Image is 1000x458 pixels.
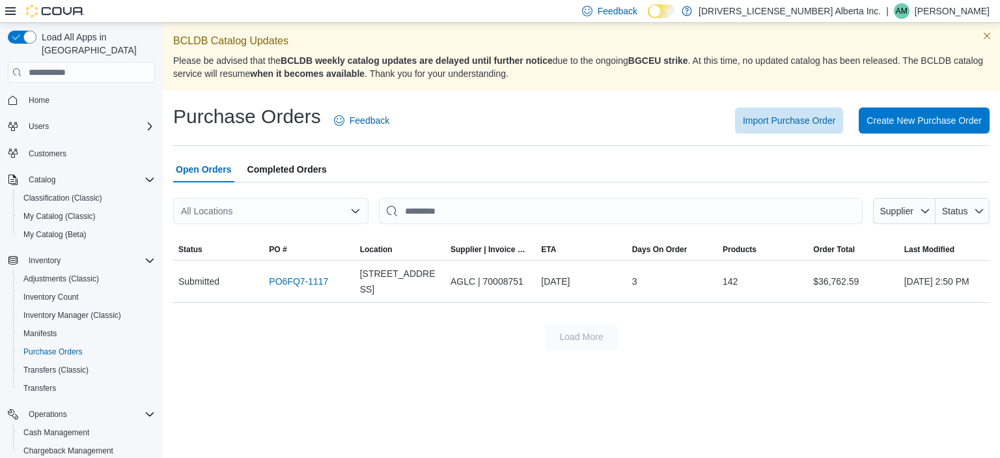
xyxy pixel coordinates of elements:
p: | [886,3,889,19]
input: This is a search bar. After typing your query, hit enter to filter the results lower in the page. [379,198,863,224]
span: Manifests [18,326,155,341]
span: Status [178,244,202,255]
button: Manifests [13,324,160,343]
span: Inventory Count [23,292,79,302]
span: Users [29,121,49,132]
strong: when it becomes available [250,68,365,79]
span: Transfers (Classic) [18,362,155,378]
span: [STREET_ADDRESS] [360,266,440,297]
span: My Catalog (Classic) [18,208,155,224]
p: [PERSON_NAME] [915,3,990,19]
button: Location [355,239,445,260]
button: Inventory Count [13,288,160,306]
span: Cash Management [18,425,155,440]
span: Purchase Orders [23,347,83,357]
span: Status [942,206,968,216]
a: My Catalog (Classic) [18,208,101,224]
button: Adjustments (Classic) [13,270,160,288]
a: Manifests [18,326,62,341]
button: Customers [3,143,160,162]
button: Import Purchase Order [735,107,843,134]
span: Import Purchase Order [743,114,835,127]
span: Adjustments (Classic) [18,271,155,287]
button: Purchase Orders [13,343,160,361]
strong: BGCEU strike [628,55,688,66]
button: Transfers [13,379,160,397]
span: Chargeback Management [23,446,113,456]
span: Adjustments (Classic) [23,274,99,284]
span: Inventory Count [18,289,155,305]
span: Users [23,119,155,134]
button: Inventory [3,251,160,270]
span: Home [23,92,155,108]
button: Supplier | Invoice Number [445,239,536,260]
span: PO # [269,244,286,255]
span: Days On Order [632,244,687,255]
div: AGLC | 70008751 [445,268,536,294]
a: Adjustments (Classic) [18,271,104,287]
button: Days On Order [627,239,717,260]
a: Inventory Manager (Classic) [18,308,126,323]
a: Cash Management [18,425,94,440]
span: Submitted [178,274,219,289]
button: Operations [3,405,160,423]
button: ETA [536,239,626,260]
button: Status [936,198,990,224]
a: My Catalog (Beta) [18,227,92,242]
button: Order Total [808,239,898,260]
span: Supplier | Invoice Number [451,244,531,255]
span: Classification (Classic) [23,193,102,203]
span: Home [29,95,49,106]
span: Operations [29,409,67,420]
div: Adam Mason [894,3,910,19]
span: Classification (Classic) [18,190,155,206]
span: Catalog [23,172,155,188]
div: Location [360,244,393,255]
button: Inventory [23,253,66,268]
span: 142 [723,274,738,289]
button: Open list of options [350,206,361,216]
a: Customers [23,146,72,162]
span: 3 [632,274,637,289]
span: Inventory [29,255,61,266]
button: Users [3,117,160,136]
span: Transfers (Classic) [23,365,89,375]
a: Transfers (Classic) [18,362,94,378]
a: Classification (Classic) [18,190,107,206]
button: Catalog [3,171,160,189]
span: Completed Orders [247,156,327,182]
span: Products [723,244,757,255]
a: Feedback [329,107,395,134]
button: Cash Management [13,423,160,442]
span: Inventory Manager (Classic) [18,308,155,323]
button: Last Modified [899,239,990,260]
button: Home [3,91,160,109]
button: Load More [545,324,618,350]
span: Feedback [598,5,637,18]
span: Operations [23,407,155,422]
span: Inventory [23,253,155,268]
button: Status [173,239,264,260]
span: My Catalog (Beta) [23,229,87,240]
h1: Purchase Orders [173,104,321,130]
span: Customers [29,149,66,159]
div: $36,762.59 [808,268,898,294]
a: PO6FQ7-1117 [269,274,328,289]
span: Feedback [350,114,389,127]
img: Cova [26,5,85,18]
span: Purchase Orders [18,344,155,360]
span: Create New Purchase Order [867,114,982,127]
span: ETA [541,244,556,255]
button: Inventory Manager (Classic) [13,306,160,324]
span: Transfers [23,383,56,394]
a: Purchase Orders [18,344,88,360]
a: Inventory Count [18,289,84,305]
span: Load More [560,330,604,343]
span: Inventory Manager (Classic) [23,310,121,321]
span: AM [896,3,908,19]
p: BCLDB Catalog Updates [173,33,990,49]
input: Dark Mode [648,5,675,18]
span: Open Orders [176,156,232,182]
span: Last Modified [904,244,954,255]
